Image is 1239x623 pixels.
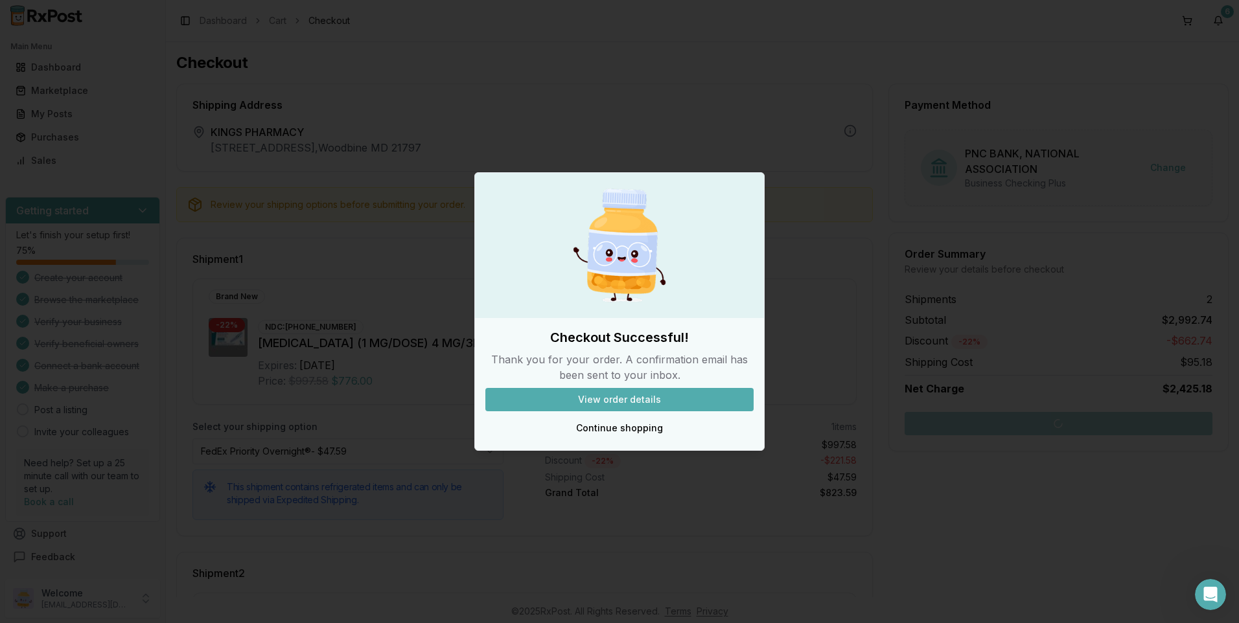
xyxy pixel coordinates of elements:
button: View order details [485,388,754,411]
iframe: Intercom live chat [1195,579,1226,610]
h2: Checkout Successful! [485,328,754,346]
button: Continue shopping [485,416,754,440]
p: Thank you for your order. A confirmation email has been sent to your inbox. [485,352,754,383]
img: Happy Pill Bottle [557,183,682,308]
